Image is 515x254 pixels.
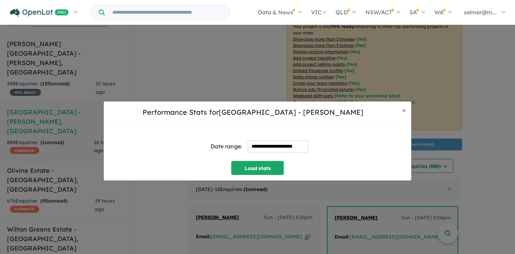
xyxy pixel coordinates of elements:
[106,5,228,20] input: Try estate name, suburb, builder or developer
[464,9,496,16] span: selmer@m...
[211,142,242,151] div: Date range:
[10,8,69,17] img: Openlot PRO Logo White
[402,106,406,114] span: ×
[231,161,284,175] button: Load stats
[109,107,397,118] h5: Performance Stats for [GEOGRAPHIC_DATA] - [PERSON_NAME]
